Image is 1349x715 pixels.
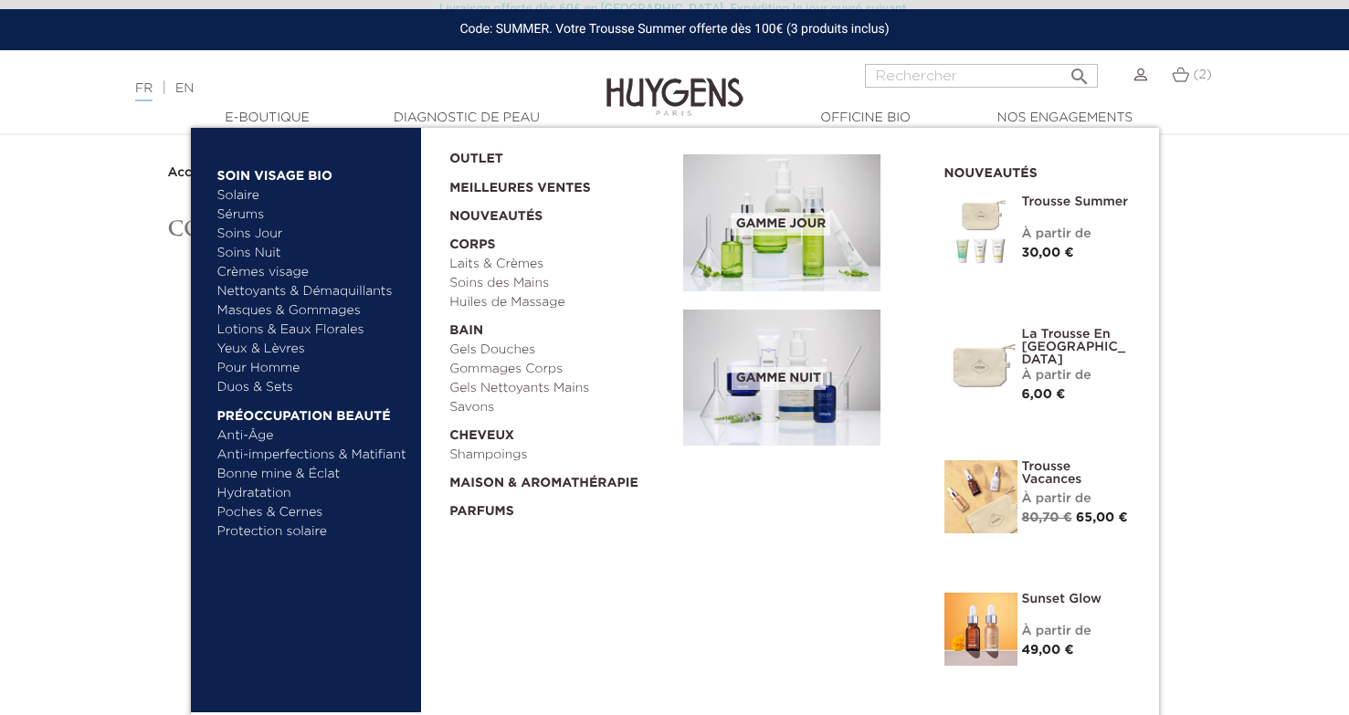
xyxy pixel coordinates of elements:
[449,341,670,360] a: Gels Douches
[449,379,670,398] a: Gels Nettoyants Mains
[217,263,408,282] a: Crèmes visage
[683,154,880,291] img: routine_jour_banner.jpg
[683,310,917,447] a: Gamme nuit
[683,154,917,291] a: Gamme jour
[217,225,408,244] a: Soins Jour
[217,484,408,503] a: Hydratation
[1022,225,1132,244] div: À partir de
[606,48,743,119] img: Huygens
[1022,622,1132,641] div: À partir de
[449,293,670,312] a: Huiles de Massage
[449,312,670,341] a: Bain
[1063,58,1096,83] button: 
[449,446,670,465] a: Shampoings
[449,417,670,446] a: Cheveux
[1022,644,1074,657] span: 49,00 €
[1172,68,1212,82] a: (2)
[449,398,670,417] a: Savons
[217,522,408,542] a: Protection solaire
[1022,388,1066,401] span: 6,00 €
[1022,593,1132,605] a: Sunset Glow
[1069,60,1091,82] i: 
[126,78,548,100] div: |
[449,255,670,274] a: Laits & Crèmes
[217,205,408,225] a: Sérums
[944,593,1017,666] img: Sunset glow- un teint éclatant
[175,82,194,95] a: EN
[944,160,1132,182] h2: Nouveautés
[1022,366,1132,385] div: À partir de
[1022,489,1132,509] div: À partir de
[217,157,408,186] a: Soin Visage Bio
[449,360,670,379] a: Gommages Corps
[217,465,408,484] a: Bonne mine & Éclat
[1022,460,1132,486] a: Trousse Vacances
[176,109,359,128] a: E-Boutique
[1022,247,1074,259] span: 30,00 €
[944,328,1017,401] img: La Trousse en Coton
[449,274,670,293] a: Soins des Mains
[1076,511,1128,524] span: 65,00 €
[168,166,216,179] strong: Accueil
[217,340,408,359] a: Yeux & Lèvres
[217,503,408,522] a: Poches & Cernes
[974,109,1156,128] a: Nos engagements
[1194,68,1212,81] span: (2)
[217,446,408,465] a: Anti-imperfections & Matifiant
[865,64,1098,88] input: Rechercher
[217,426,408,446] a: Anti-Âge
[944,195,1017,268] img: Trousse Summer
[217,301,408,321] a: Masques & Gommages
[168,258,1182,715] iframe: typeform-embed
[217,359,408,378] a: Pour Homme
[168,165,219,180] a: Accueil
[217,321,408,340] a: Lotions & Eaux Florales
[217,378,408,397] a: Duos & Sets
[732,367,826,390] span: Gamme nuit
[732,213,830,236] span: Gamme jour
[449,465,670,493] a: Maison & Aromathérapie
[449,198,670,226] a: Nouveautés
[217,244,392,263] a: Soins Nuit
[944,460,1017,533] img: La Trousse vacances
[449,493,670,521] a: Parfums
[168,216,1182,240] h1: Consultation soin Visage
[135,82,153,101] a: FR
[217,282,408,301] a: Nettoyants & Démaquillants
[1022,511,1072,524] span: 80,70 €
[217,397,408,426] a: Préoccupation beauté
[375,109,558,128] a: Diagnostic de peau
[1022,328,1132,366] a: La Trousse en [GEOGRAPHIC_DATA]
[683,310,880,447] img: routine_nuit_banner.jpg
[449,226,670,255] a: Corps
[1022,195,1132,208] a: Trousse Summer
[449,141,654,169] a: OUTLET
[449,169,654,198] a: Meilleures Ventes
[217,186,408,205] a: Solaire
[775,109,957,128] a: Officine Bio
